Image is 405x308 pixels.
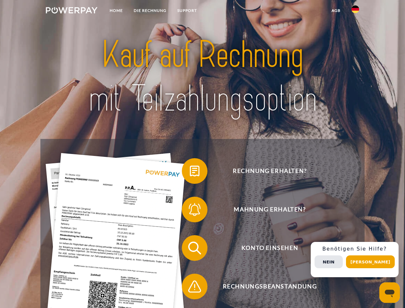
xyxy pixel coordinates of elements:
img: title-powerpay_de.svg [61,31,344,123]
a: DIE RECHNUNG [128,5,172,16]
a: SUPPORT [172,5,202,16]
img: de [351,5,359,13]
button: [PERSON_NAME] [346,255,395,268]
a: Home [104,5,128,16]
img: qb_bell.svg [187,201,203,218]
iframe: Schaltfläche zum Öffnen des Messaging-Fensters [379,282,400,303]
span: Mahnung erhalten? [191,197,348,222]
img: logo-powerpay-white.svg [46,7,97,13]
span: Rechnung erhalten? [191,158,348,184]
img: qb_search.svg [187,240,203,256]
h3: Benötigen Sie Hilfe? [315,246,395,252]
button: Nein [315,255,343,268]
button: Rechnung erhalten? [182,158,349,184]
div: Schnellhilfe [311,242,399,277]
a: agb [326,5,346,16]
button: Mahnung erhalten? [182,197,349,222]
button: Rechnungsbeanstandung [182,274,349,299]
img: qb_bill.svg [187,163,203,179]
span: Konto einsehen [191,235,348,261]
img: qb_warning.svg [187,278,203,295]
span: Rechnungsbeanstandung [191,274,348,299]
button: Konto einsehen [182,235,349,261]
